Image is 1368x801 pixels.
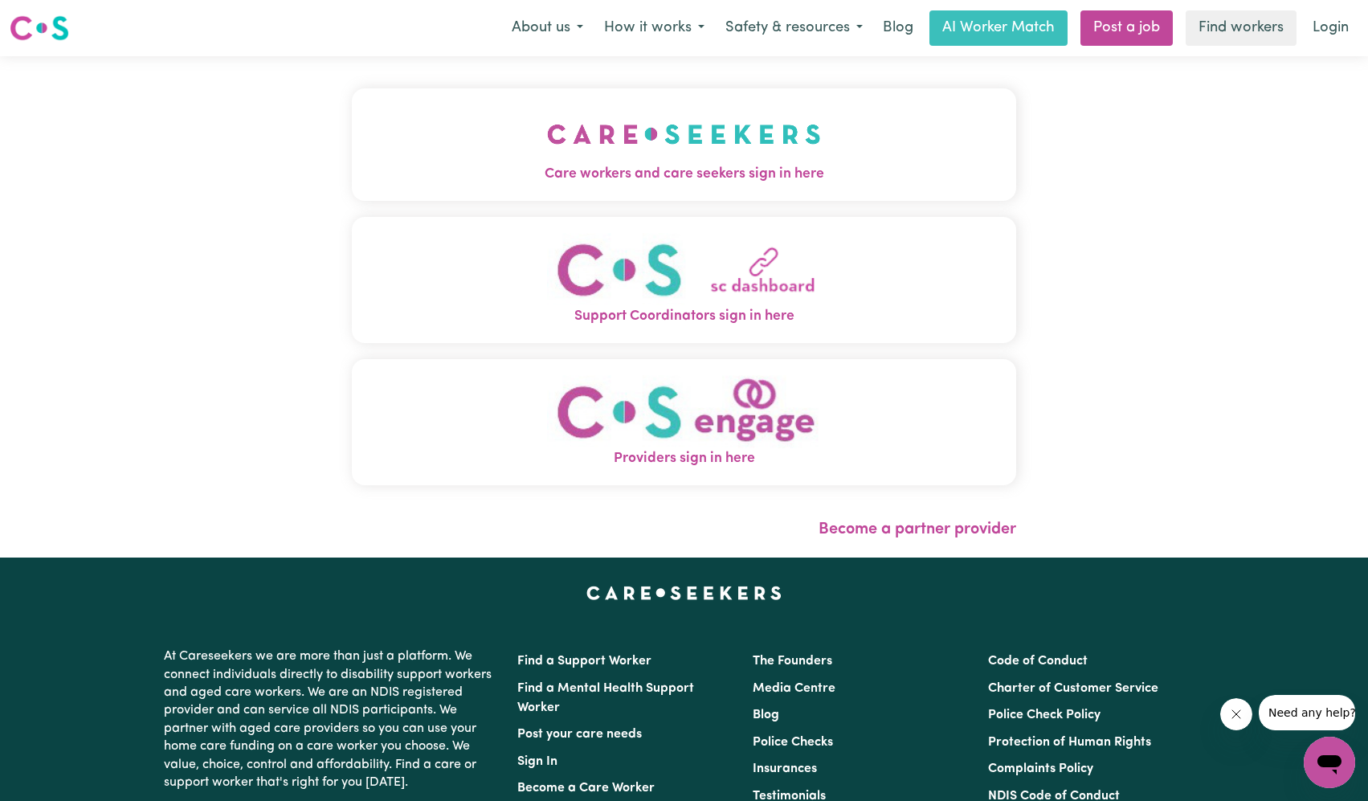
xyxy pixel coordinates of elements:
a: Charter of Customer Service [988,682,1158,695]
span: Support Coordinators sign in here [352,306,1017,327]
button: Care workers and care seekers sign in here [352,88,1017,201]
a: Code of Conduct [988,655,1088,668]
a: Blog [873,10,923,46]
a: Careseekers home page [586,586,782,599]
a: Media Centre [753,682,835,695]
button: How it works [594,11,715,45]
a: The Founders [753,655,832,668]
a: Become a partner provider [819,521,1016,537]
button: Providers sign in here [352,359,1017,485]
a: Find a Mental Health Support Worker [517,682,694,714]
a: Protection of Human Rights [988,736,1151,749]
a: Post a job [1080,10,1173,46]
iframe: Message from company [1259,695,1355,730]
button: Safety & resources [715,11,873,45]
iframe: Button to launch messaging window [1304,737,1355,788]
button: About us [501,11,594,45]
a: Post your care needs [517,728,642,741]
a: Sign In [517,755,557,768]
a: Find workers [1186,10,1297,46]
a: Careseekers logo [10,10,69,47]
a: Become a Care Worker [517,782,655,795]
a: Police Checks [753,736,833,749]
a: Login [1303,10,1358,46]
a: Complaints Policy [988,762,1093,775]
p: At Careseekers we are more than just a platform. We connect individuals directly to disability su... [164,641,498,798]
img: Careseekers logo [10,14,69,43]
a: Blog [753,709,779,721]
a: Insurances [753,762,817,775]
span: Care workers and care seekers sign in here [352,164,1017,185]
a: Find a Support Worker [517,655,651,668]
a: AI Worker Match [929,10,1068,46]
button: Support Coordinators sign in here [352,217,1017,343]
a: Police Check Policy [988,709,1101,721]
span: Need any help? [10,11,97,24]
iframe: Close message [1220,698,1252,730]
span: Providers sign in here [352,448,1017,469]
